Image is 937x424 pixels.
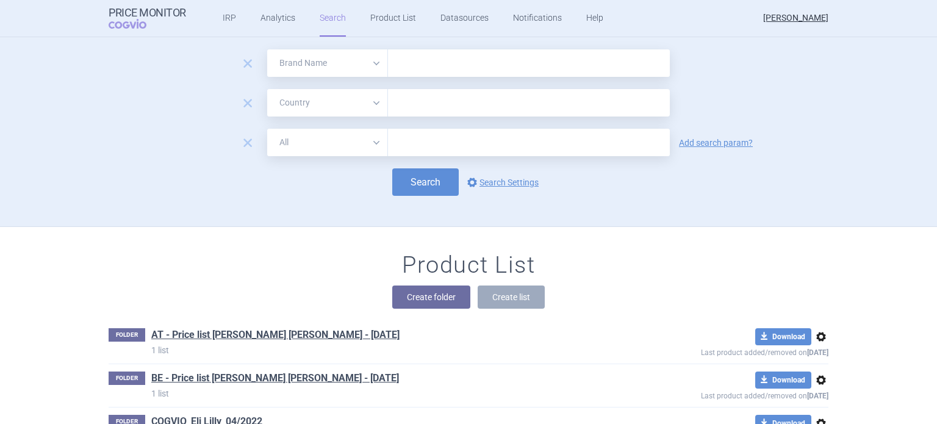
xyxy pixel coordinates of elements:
[679,138,753,147] a: Add search param?
[109,328,145,342] p: FOLDER
[807,392,828,400] strong: [DATE]
[151,344,612,356] p: 1 list
[151,372,399,385] a: BE - Price list [PERSON_NAME] [PERSON_NAME] - [DATE]
[755,372,811,389] button: Download
[465,175,539,190] a: Search Settings
[151,387,612,400] p: 1 list
[109,7,186,30] a: Price MonitorCOGVIO
[109,19,163,29] span: COGVIO
[612,345,828,357] p: Last product added/removed on
[478,286,545,309] button: Create list
[109,7,186,19] strong: Price Monitor
[402,251,535,279] h1: Product List
[151,328,400,342] a: AT - Price list [PERSON_NAME] [PERSON_NAME] - [DATE]
[807,348,828,357] strong: [DATE]
[392,168,459,196] button: Search
[151,372,399,387] h1: BE - Price list Eli Lilly - Sep 2021
[755,328,811,345] button: Download
[392,286,470,309] button: Create folder
[151,328,400,344] h1: AT - Price list Eli Lilly - Sep 2021
[109,372,145,385] p: FOLDER
[612,389,828,400] p: Last product added/removed on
